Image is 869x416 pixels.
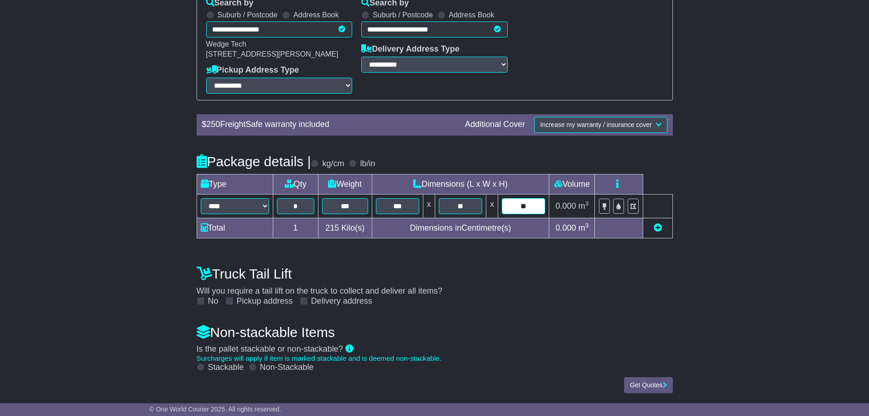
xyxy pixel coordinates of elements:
label: No [208,296,219,306]
div: Will you require a tail lift on the truck to collect and deliver all items? [192,262,677,306]
span: m [578,201,589,211]
td: Kilo(s) [318,218,372,238]
td: 1 [273,218,318,238]
a: Add new item [654,223,662,232]
td: Volume [549,174,595,194]
td: Weight [318,174,372,194]
span: 250 [207,120,220,129]
span: [STREET_ADDRESS][PERSON_NAME] [206,50,338,58]
button: Get Quotes [624,377,673,393]
label: Suburb / Postcode [218,11,278,19]
label: Stackable [208,363,244,373]
label: Non-Stackable [260,363,314,373]
span: Is the pallet stackable or non-stackable? [197,344,343,353]
label: Delivery address [311,296,372,306]
label: Address Book [449,11,494,19]
span: © One World Courier 2025. All rights reserved. [150,405,281,413]
label: kg/cm [322,159,344,169]
div: Surcharges will apply if item is marked stackable and is deemed non-stackable. [197,354,673,363]
h4: Non-stackable Items [197,325,673,340]
span: 215 [325,223,339,232]
h4: Truck Tail Lift [197,266,673,281]
td: Total [197,218,273,238]
span: 0.000 [556,201,576,211]
td: Dimensions in Centimetre(s) [372,218,549,238]
sup: 3 [585,200,589,207]
td: Dimensions (L x W x H) [372,174,549,194]
sup: 3 [585,222,589,229]
label: Address Book [293,11,339,19]
label: Pickup Address Type [206,65,299,75]
span: m [578,223,589,232]
label: Pickup address [237,296,293,306]
h4: Package details | [197,154,311,169]
label: Suburb / Postcode [373,11,433,19]
div: $ FreightSafe warranty included [198,120,461,130]
td: x [423,194,435,218]
td: x [486,194,498,218]
span: Wedge Tech [206,40,246,48]
div: Additional Cover [460,120,530,130]
span: 0.000 [556,223,576,232]
td: Type [197,174,273,194]
label: lb/in [360,159,375,169]
label: Delivery Address Type [361,44,459,54]
button: Increase my warranty / insurance cover [534,117,667,133]
span: Increase my warranty / insurance cover [540,121,651,128]
td: Qty [273,174,318,194]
